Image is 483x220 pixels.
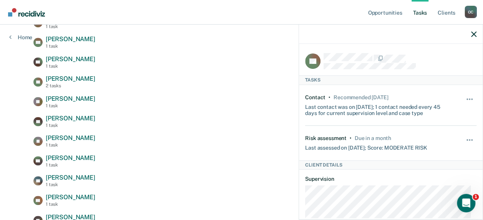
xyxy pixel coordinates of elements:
span: [PERSON_NAME] [46,115,95,122]
iframe: Intercom live chat [457,194,475,212]
dt: Supervision [305,176,476,182]
div: Last assessed on [DATE]; Score: MODERATE RISK [305,142,427,151]
div: 1 task [46,162,95,168]
div: 1 task [46,103,95,108]
div: 1 task [46,43,95,49]
div: Risk assessment [305,135,347,142]
img: Recidiviz [8,8,45,17]
span: 1 [473,194,479,200]
div: Client Details [299,160,483,170]
div: Last contact was on [DATE]; 1 contact needed every 45 days for current supervision level and case... [305,101,448,117]
div: 1 task [46,24,95,29]
div: Recommended in 9 days [334,94,388,101]
span: [PERSON_NAME] [46,35,95,43]
div: O C [465,6,477,18]
div: 1 task [46,63,95,69]
span: [PERSON_NAME] [46,193,95,201]
div: 1 task [46,142,95,148]
div: 1 task [46,182,95,187]
span: [PERSON_NAME] [46,134,95,142]
div: Contact [305,94,325,101]
div: • [350,135,352,142]
span: [PERSON_NAME] [46,154,95,162]
span: [PERSON_NAME] [46,75,95,82]
div: 1 task [46,202,95,207]
div: 2 tasks [46,83,95,88]
button: Profile dropdown button [465,6,477,18]
a: Home [9,34,32,41]
span: [PERSON_NAME] [46,174,95,181]
div: • [329,94,330,101]
div: 1 task [46,123,95,128]
div: Tasks [299,75,483,85]
span: [PERSON_NAME] [46,95,95,102]
span: [PERSON_NAME] [46,55,95,63]
div: Due in a month [355,135,391,142]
